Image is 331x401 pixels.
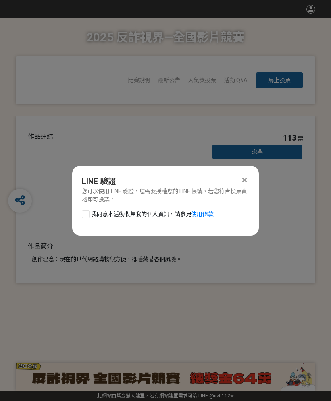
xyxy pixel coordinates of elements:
[97,393,188,399] a: 此網站由獎金獵人建置，若有網站建置需求
[283,133,296,143] span: 113
[32,255,196,263] div: 創作理念：現在的世代網路購物很方便，卻隱藏著各個風險。
[191,211,214,217] a: 使用條款
[82,187,249,204] div: 您可以使用 LINE 驗證，您需要授權您的 LINE 帳號，若您符合投票資格即可投票。
[16,363,315,391] img: d5dd58f8-aeb6-44fd-a984-c6eabd100919.png
[97,393,234,399] span: 可洽 LINE:
[158,77,180,83] a: 最新公告
[28,133,53,140] span: 作品連結
[91,210,214,219] span: 我同意本活動收集我的個人資訊，請參見
[28,242,53,250] span: 作品簡介
[256,72,303,88] button: 馬上投票
[252,148,263,155] span: 投票
[87,18,244,56] h1: 2025 反詐視界—全國影片競賽
[209,393,234,399] a: @irv0112w
[188,77,216,83] span: 人氣獎投票
[224,77,248,83] a: 活動 Q&A
[298,136,303,142] span: 票
[82,175,249,187] div: LINE 驗證
[128,77,150,83] a: 比賽說明
[268,77,291,83] span: 馬上投票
